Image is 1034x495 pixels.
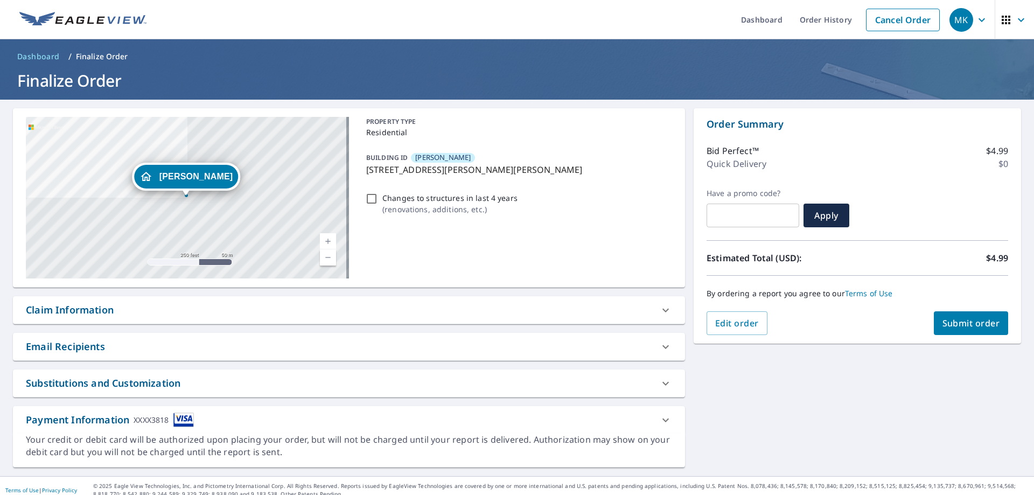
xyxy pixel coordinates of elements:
span: Apply [812,210,841,221]
li: / [68,50,72,63]
a: Cancel Order [866,9,940,31]
p: $0 [998,157,1008,170]
p: [STREET_ADDRESS][PERSON_NAME][PERSON_NAME] [366,163,668,176]
a: Terms of Use [845,288,893,298]
a: Dashboard [13,48,64,65]
div: Email Recipients [26,339,105,354]
p: Order Summary [707,117,1008,131]
div: Claim Information [13,296,685,324]
span: [PERSON_NAME] [415,152,471,163]
a: Privacy Policy [42,486,77,494]
p: | [5,487,77,493]
label: Have a promo code? [707,189,799,198]
span: Submit order [942,317,1000,329]
p: Finalize Order [76,51,128,62]
div: Payment Information [26,413,194,427]
div: Substitutions and Customization [13,369,685,397]
span: Edit order [715,317,759,329]
div: Claim Information [26,303,114,317]
div: Dropped pin, building Butler, Residential property, 6225 Wade Ct SE Lacey, WA 98513 [132,163,240,196]
button: Submit order [934,311,1009,335]
div: Payment InformationXXXX3818cardImage [13,406,685,434]
img: cardImage [173,413,194,427]
div: Email Recipients [13,333,685,360]
div: MK [949,8,973,32]
h1: Finalize Order [13,69,1021,92]
span: Dashboard [17,51,60,62]
p: ( renovations, additions, etc. ) [382,204,518,215]
p: Changes to structures in last 4 years [382,192,518,204]
nav: breadcrumb [13,48,1021,65]
div: XXXX3818 [134,413,169,427]
p: Residential [366,127,668,138]
p: BUILDING ID [366,153,408,162]
p: $4.99 [986,252,1008,264]
p: By ordering a report you agree to our [707,289,1008,298]
p: Quick Delivery [707,157,766,170]
button: Edit order [707,311,767,335]
a: Terms of Use [5,486,39,494]
p: $4.99 [986,144,1008,157]
p: Bid Perfect™ [707,144,759,157]
div: Substitutions and Customization [26,376,180,391]
a: Current Level 17, Zoom In [320,233,336,249]
a: Current Level 17, Zoom Out [320,249,336,266]
span: [PERSON_NAME] [159,172,233,180]
div: Your credit or debit card will be authorized upon placing your order, but will not be charged unt... [26,434,672,458]
button: Apply [804,204,849,227]
p: Estimated Total (USD): [707,252,857,264]
p: PROPERTY TYPE [366,117,668,127]
img: EV Logo [19,12,146,28]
